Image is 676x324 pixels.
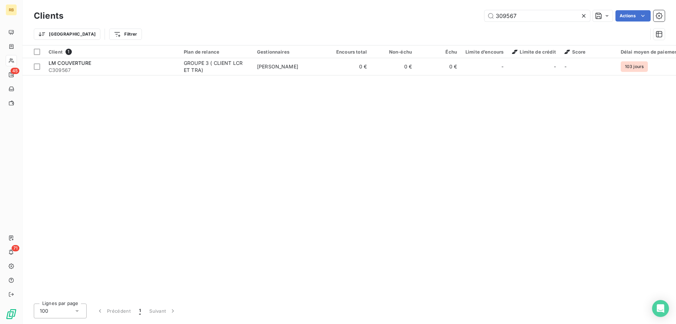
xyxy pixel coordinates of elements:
button: Actions [615,10,651,22]
td: 0 € [371,58,416,75]
div: Plan de relance [184,49,249,55]
button: Précédent [92,304,135,318]
h3: Clients [34,10,63,22]
div: GROUPE 3 ( CLIENT LCR ET TRA) [184,60,249,74]
span: 71 [12,245,19,251]
input: Rechercher [484,10,590,22]
span: - [564,63,567,69]
div: Gestionnaires [257,49,322,55]
span: - [554,63,556,70]
span: 100 [40,307,48,314]
span: LM COUVERTURE [49,60,91,66]
span: 1 [139,307,141,314]
div: Limite d’encours [465,49,503,55]
span: [PERSON_NAME] [257,63,298,69]
td: 0 € [326,58,371,75]
button: 1 [135,304,145,318]
span: Score [564,49,586,55]
img: Logo LeanPay [6,308,17,320]
div: Open Intercom Messenger [652,300,669,317]
span: 103 jours [621,61,648,72]
span: - [501,63,503,70]
div: Encours total [330,49,367,55]
button: Filtrer [109,29,142,40]
span: Client [49,49,63,55]
span: C309567 [49,67,175,74]
span: 45 [11,68,19,74]
button: [GEOGRAPHIC_DATA] [34,29,100,40]
span: 1 [65,49,72,55]
div: Échu [420,49,457,55]
div: RB [6,4,17,16]
span: Limite de crédit [512,49,556,55]
button: Suivant [145,304,181,318]
div: Non-échu [375,49,412,55]
td: 0 € [416,58,461,75]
